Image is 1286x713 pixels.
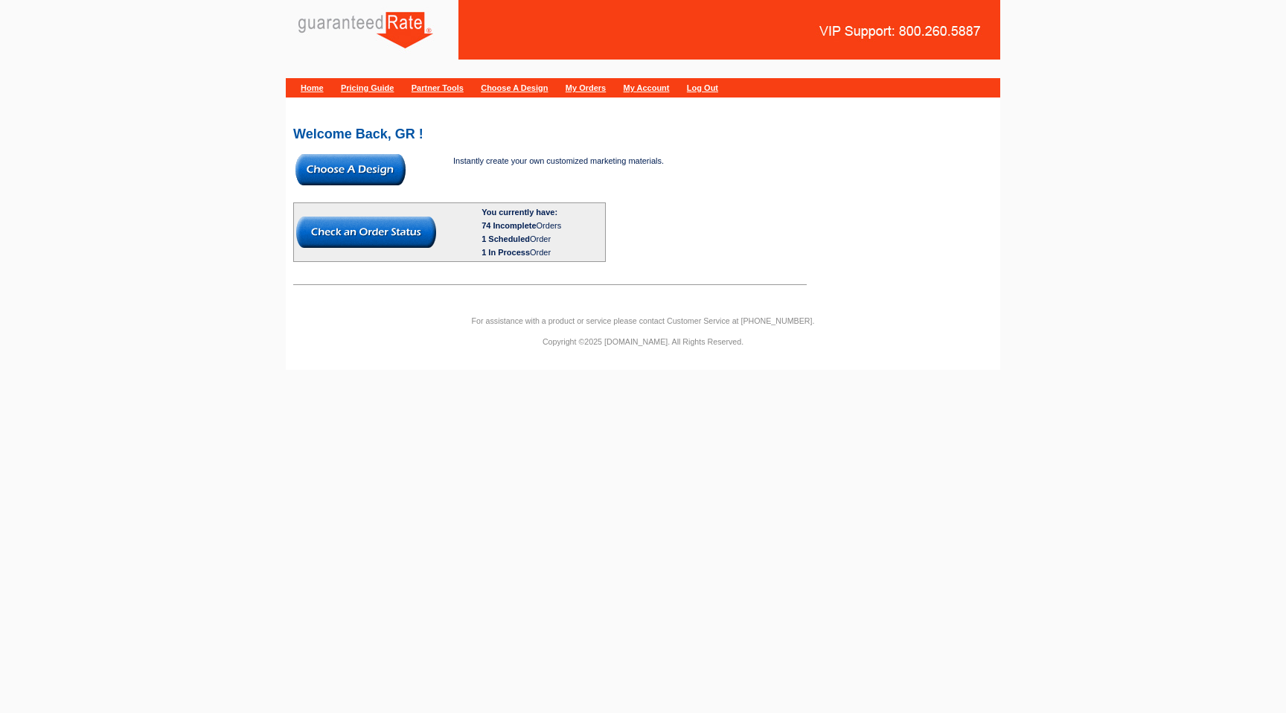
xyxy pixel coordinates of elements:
[286,314,1000,327] p: For assistance with a product or service please contact Customer Service at [PHONE_NUMBER].
[482,208,557,217] b: You currently have:
[296,217,436,248] img: button-check-order-status.gif
[566,83,606,92] a: My Orders
[481,83,548,92] a: Choose A Design
[341,83,394,92] a: Pricing Guide
[412,83,464,92] a: Partner Tools
[453,156,664,165] span: Instantly create your own customized marketing materials.
[301,83,324,92] a: Home
[482,219,603,259] div: Orders Order Order
[624,83,670,92] a: My Account
[482,248,530,257] span: 1 In Process
[687,83,718,92] a: Log Out
[295,154,406,185] img: button-choose-design.gif
[293,127,993,141] h2: Welcome Back, GR !
[482,234,530,243] span: 1 Scheduled
[482,221,536,230] span: 74 Incomplete
[286,335,1000,348] p: Copyright ©2025 [DOMAIN_NAME]. All Rights Reserved.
